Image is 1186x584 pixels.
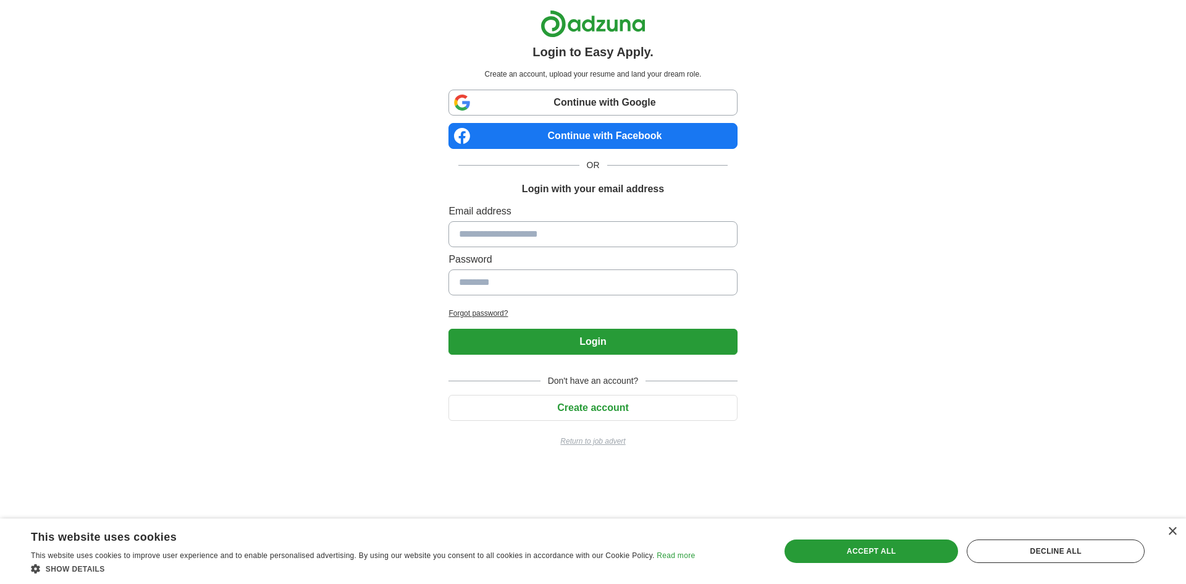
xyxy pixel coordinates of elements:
[1167,527,1177,536] div: Close
[657,551,695,560] a: Read more, opens a new window
[46,565,105,573] span: Show details
[540,10,646,38] img: Adzuna logo
[448,436,737,447] a: Return to job advert
[31,526,664,544] div: This website uses cookies
[448,252,737,267] label: Password
[448,395,737,421] button: Create account
[448,329,737,355] button: Login
[448,90,737,116] a: Continue with Google
[31,562,695,575] div: Show details
[448,123,737,149] a: Continue with Facebook
[451,69,734,80] p: Create an account, upload your resume and land your dream role.
[448,204,737,219] label: Email address
[448,402,737,413] a: Create account
[579,159,607,172] span: OR
[784,540,959,563] div: Accept all
[540,375,646,387] span: Don't have an account?
[448,308,737,319] a: Forgot password?
[522,182,664,197] h1: Login with your email address
[31,551,655,560] span: This website uses cookies to improve user experience and to enable personalised advertising. By u...
[532,43,654,61] h1: Login to Easy Apply.
[967,540,1145,563] div: Decline all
